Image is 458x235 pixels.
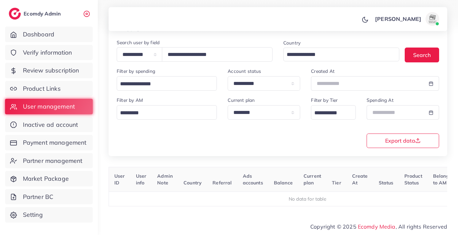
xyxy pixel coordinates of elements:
[23,138,87,147] span: Payment management
[23,102,75,111] span: User management
[24,10,62,17] h2: Ecomdy Admin
[23,66,79,75] span: Review subscription
[375,15,421,23] p: [PERSON_NAME]
[379,180,394,186] span: Status
[310,223,447,231] span: Copyright © 2025
[5,27,93,42] a: Dashboard
[5,117,93,133] a: Inactive ad account
[5,81,93,96] a: Product Links
[114,173,125,186] span: User ID
[136,173,147,186] span: User info
[5,63,93,78] a: Review subscription
[312,108,347,118] input: Search for option
[117,105,217,120] div: Search for option
[183,180,202,186] span: Country
[23,120,78,129] span: Inactive ad account
[23,48,72,57] span: Verify information
[426,12,439,26] img: avatar
[352,173,368,186] span: Create At
[9,8,21,20] img: logo
[304,173,321,186] span: Current plan
[283,48,399,61] div: Search for option
[228,97,255,104] label: Current plan
[5,189,93,205] a: Partner BC
[332,180,341,186] span: Tier
[23,156,83,165] span: Partner management
[5,135,93,150] a: Payment management
[117,76,217,91] div: Search for option
[367,97,394,104] label: Spending At
[117,97,143,104] label: Filter by AM
[405,48,439,62] button: Search
[284,50,391,60] input: Search for option
[23,174,69,183] span: Market Package
[311,105,356,120] div: Search for option
[23,210,43,219] span: Setting
[157,173,173,186] span: Admin Note
[311,68,335,75] label: Created At
[118,108,208,118] input: Search for option
[396,223,447,231] span: , All rights Reserved
[5,171,93,186] a: Market Package
[228,68,261,75] label: Account status
[243,173,263,186] span: Ads accounts
[118,79,208,89] input: Search for option
[274,180,293,186] span: Balance
[358,223,396,230] a: Ecomdy Media
[283,39,300,46] label: Country
[311,97,338,104] label: Filter by Tier
[433,173,449,186] span: Belong to AM
[5,207,93,223] a: Setting
[371,12,442,26] a: [PERSON_NAME]avatar
[23,84,61,93] span: Product Links
[367,134,439,148] button: Export data
[117,39,160,46] label: Search user by field
[117,68,155,75] label: Filter by spending
[23,193,54,201] span: Partner BC
[5,153,93,169] a: Partner management
[385,138,421,143] span: Export data
[404,173,422,186] span: Product Status
[5,45,93,60] a: Verify information
[9,8,62,20] a: logoEcomdy Admin
[212,180,232,186] span: Referral
[5,99,93,114] a: User management
[23,30,54,39] span: Dashboard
